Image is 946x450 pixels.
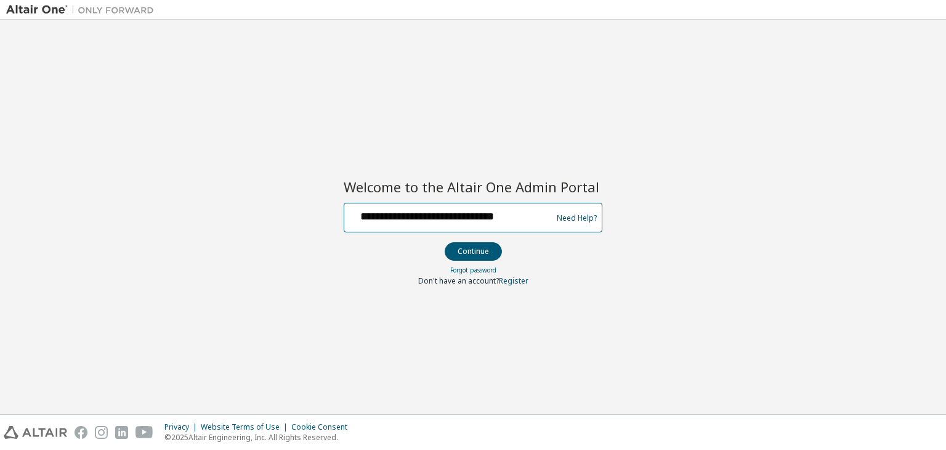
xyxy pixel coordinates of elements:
[344,178,602,195] h2: Welcome to the Altair One Admin Portal
[499,276,528,286] a: Register
[557,218,597,218] a: Need Help?
[418,276,499,286] span: Don't have an account?
[445,242,502,261] button: Continue
[291,422,355,432] div: Cookie Consent
[135,426,153,439] img: youtube.svg
[450,266,496,274] a: Forgot password
[4,426,67,439] img: altair_logo.svg
[164,432,355,443] p: © 2025 Altair Engineering, Inc. All Rights Reserved.
[164,422,201,432] div: Privacy
[6,4,160,16] img: Altair One
[115,426,128,439] img: linkedin.svg
[75,426,87,439] img: facebook.svg
[201,422,291,432] div: Website Terms of Use
[95,426,108,439] img: instagram.svg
